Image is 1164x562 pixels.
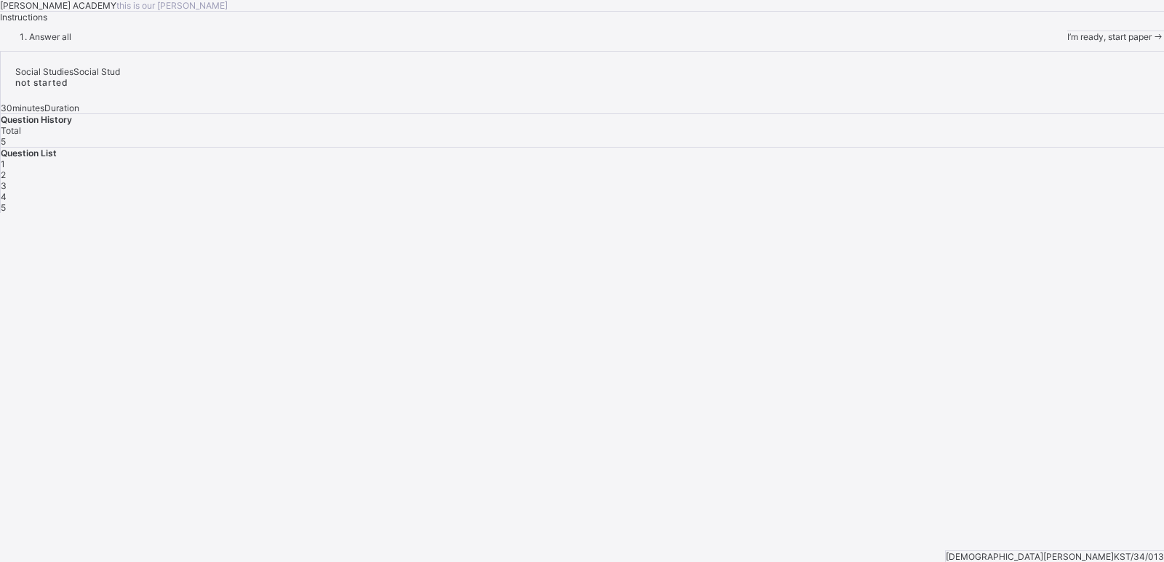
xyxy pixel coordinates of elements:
span: Duration [44,103,79,113]
span: 2 [1,169,6,180]
span: [DEMOGRAPHIC_DATA][PERSON_NAME] [946,551,1114,562]
span: I’m ready, start paper [1067,31,1152,42]
span: Question History [1,114,72,125]
span: KST/34/013 [1114,551,1164,562]
span: 30 minutes [1,103,44,113]
span: 1 [1,158,5,169]
span: Total [1,125,21,136]
span: Question List [1,148,57,158]
span: not started [15,77,68,88]
span: 5 [1,202,6,213]
span: Answer all [29,31,71,42]
span: 4 [1,191,7,202]
span: 3 [1,180,7,191]
span: 5 [1,136,6,147]
span: Social Studies [15,66,73,77]
span: Social Stud [73,66,120,77]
